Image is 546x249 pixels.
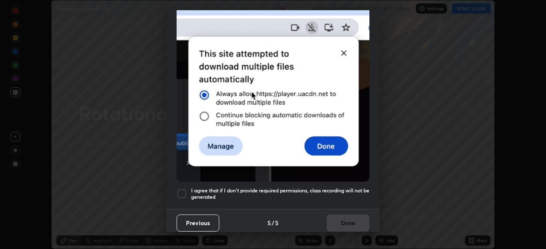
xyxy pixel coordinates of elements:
[191,187,369,200] h5: I agree that if I don't provide required permissions, class recording will not be generated
[272,218,274,227] h4: /
[275,218,279,227] h4: 5
[177,215,219,232] button: Previous
[267,218,271,227] h4: 5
